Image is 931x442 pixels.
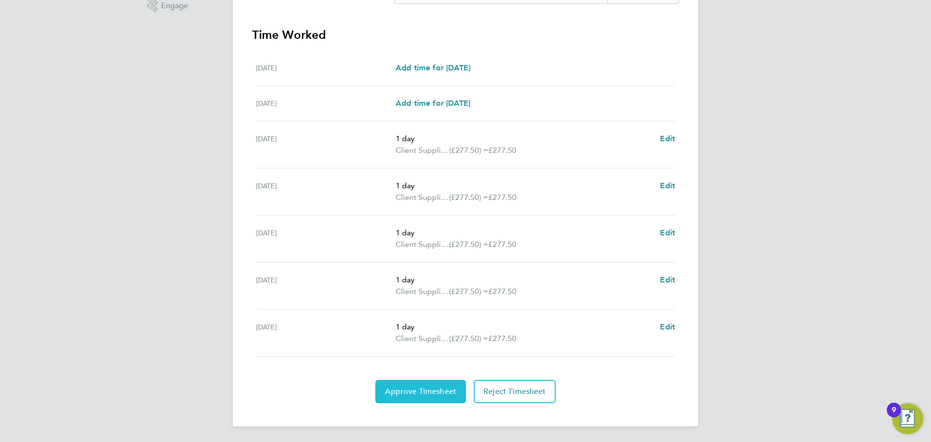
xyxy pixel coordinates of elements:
button: Reject Timesheet [474,380,556,403]
p: 1 day [396,227,652,239]
div: [DATE] [256,274,396,297]
span: Engage [161,2,188,10]
div: [DATE] [256,180,396,203]
span: Client Supplied [396,192,449,203]
div: [DATE] [256,227,396,250]
span: (£277.50) = [449,146,488,155]
span: Edit [660,181,675,190]
span: (£277.50) = [449,240,488,249]
span: Add time for [DATE] [396,63,470,72]
span: Edit [660,134,675,143]
a: Edit [660,227,675,239]
a: Add time for [DATE] [396,98,470,109]
span: Edit [660,322,675,331]
button: Approve Timesheet [375,380,466,403]
span: £277.50 [488,146,516,155]
p: 1 day [396,180,652,192]
a: Edit [660,274,675,286]
div: 9 [892,410,896,423]
span: Add time for [DATE] [396,98,470,108]
span: £277.50 [488,287,516,296]
span: (£277.50) = [449,334,488,343]
p: 1 day [396,133,652,145]
span: £277.50 [488,240,516,249]
span: Approve Timesheet [385,387,456,396]
div: [DATE] [256,133,396,156]
span: Client Supplied [396,145,449,156]
span: Edit [660,275,675,284]
h3: Time Worked [252,27,679,43]
a: Edit [660,180,675,192]
p: 1 day [396,274,652,286]
a: Edit [660,321,675,333]
p: 1 day [396,321,652,333]
span: Reject Timesheet [483,387,546,396]
span: (£277.50) = [449,193,488,202]
div: [DATE] [256,321,396,344]
span: Client Supplied [396,239,449,250]
a: Add time for [DATE] [396,62,470,74]
a: Edit [660,133,675,145]
span: £277.50 [488,193,516,202]
span: Edit [660,228,675,237]
span: Client Supplied [396,333,449,344]
div: [DATE] [256,62,396,74]
div: [DATE] [256,98,396,109]
span: Client Supplied [396,286,449,297]
button: Open Resource Center, 9 new notifications [892,403,923,434]
span: £277.50 [488,334,516,343]
span: (£277.50) = [449,287,488,296]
